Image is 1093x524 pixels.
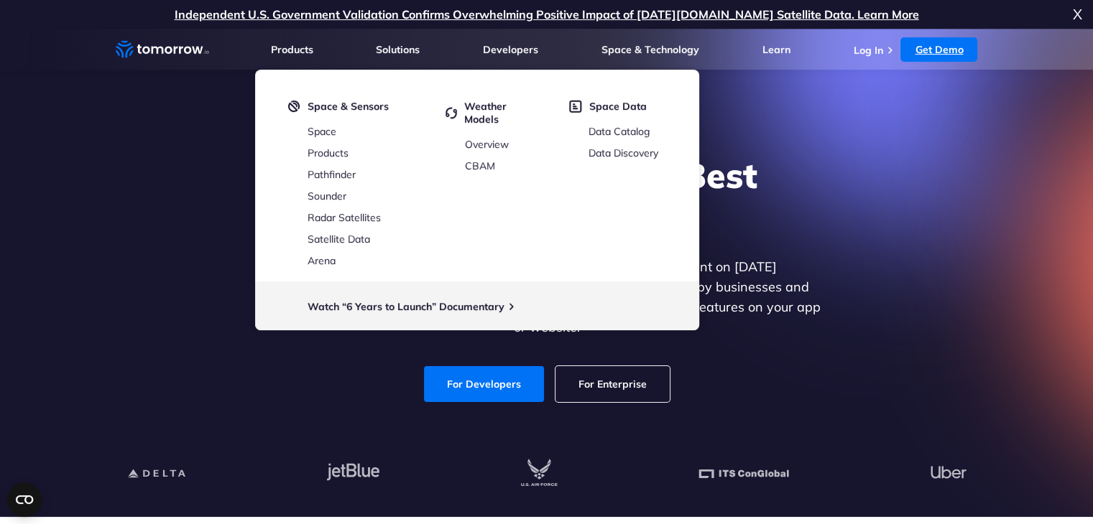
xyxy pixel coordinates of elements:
[853,44,882,57] a: Log In
[308,233,370,245] a: Satellite Data
[900,37,977,62] a: Get Demo
[308,125,336,138] a: Space
[465,138,509,151] a: Overview
[601,43,699,56] a: Space & Technology
[308,100,389,113] span: Space & Sensors
[308,254,336,267] a: Arena
[308,168,356,181] a: Pathfinder
[446,100,457,126] img: cycled.svg
[589,146,658,159] a: Data Discovery
[376,43,420,56] a: Solutions
[308,146,349,159] a: Products
[555,366,670,402] a: For Enterprise
[271,43,313,56] a: Products
[308,190,346,202] a: Sounder
[569,100,582,113] img: space-data.svg
[464,100,543,126] span: Weather Models
[308,211,381,224] a: Radar Satellites
[308,300,504,313] a: Watch “6 Years to Launch” Documentary
[116,39,209,60] a: Home link
[424,366,544,402] a: For Developers
[589,100,647,113] span: Space Data
[465,159,495,172] a: CBAM
[7,482,42,517] button: Open CMP widget
[762,43,790,56] a: Learn
[589,125,650,138] a: Data Catalog
[175,7,919,22] a: Independent U.S. Government Validation Confirms Overwhelming Positive Impact of [DATE][DOMAIN_NAM...
[483,43,538,56] a: Developers
[288,100,300,113] img: satelight.svg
